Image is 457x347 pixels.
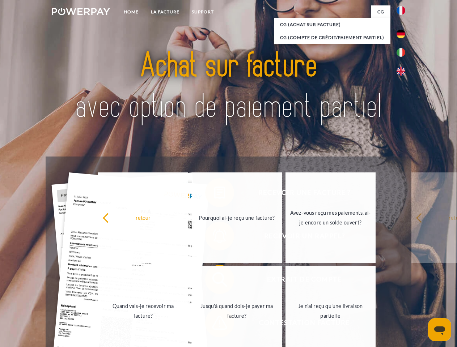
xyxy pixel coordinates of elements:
div: retour [102,213,184,222]
a: Avez-vous reçu mes paiements, ai-je encore un solde ouvert? [285,172,376,263]
div: Avez-vous reçu mes paiements, ai-je encore un solde ouvert? [290,208,371,227]
a: Support [186,5,220,18]
img: it [397,48,405,57]
a: CG (achat sur facture) [274,18,390,31]
img: logo-powerpay-white.svg [52,8,110,15]
div: Jusqu'à quand dois-je payer ma facture? [196,301,278,321]
a: Home [118,5,145,18]
img: fr [397,6,405,15]
div: Je n'ai reçu qu'une livraison partielle [290,301,371,321]
a: LA FACTURE [145,5,186,18]
div: Quand vais-je recevoir ma facture? [102,301,184,321]
img: de [397,30,405,38]
img: title-powerpay_fr.svg [69,35,388,138]
div: Pourquoi ai-je reçu une facture? [196,213,278,222]
img: en [397,67,405,76]
a: CG (Compte de crédit/paiement partiel) [274,31,390,44]
a: CG [371,5,390,18]
iframe: Bouton de lancement de la fenêtre de messagerie [428,318,451,341]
